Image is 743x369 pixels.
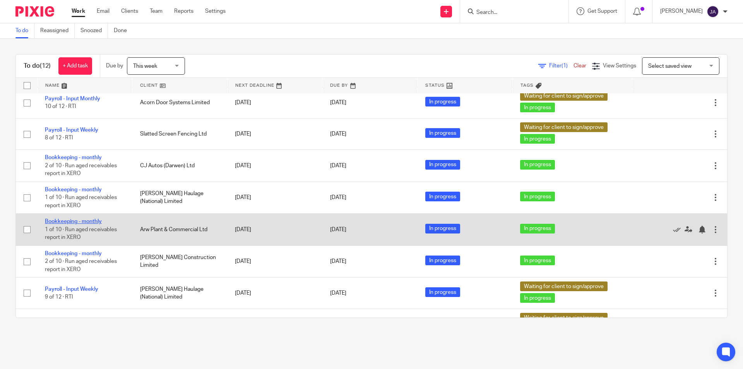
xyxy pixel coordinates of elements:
td: [PERSON_NAME] T/A AFR Roofing [132,309,228,340]
span: 9 of 12 · RTI [45,294,73,300]
td: [PERSON_NAME] Construction Limited [132,245,228,277]
a: Bookkeeping - monthly [45,155,102,160]
td: Acorn Door Systems Limited [132,87,228,118]
span: 2 of 10 · Run aged receivables report in XERO [45,259,117,272]
span: In progress [520,192,555,201]
p: [PERSON_NAME] [660,7,703,15]
span: Waiting for client to sign/approve [520,313,608,323]
a: Payroll - Input Weekly [45,127,98,133]
a: Snoozed [80,23,108,38]
a: + Add task [58,57,92,75]
a: Mark as done [673,226,685,233]
span: [DATE] [330,195,346,200]
span: [DATE] [330,163,346,168]
a: Reassigned [40,23,75,38]
td: [PERSON_NAME] Haulage (National) Limited [132,278,228,309]
a: Clear [574,63,586,69]
span: 8 of 12 · RTI [45,135,73,141]
h1: To do [24,62,51,70]
td: [DATE] [227,309,322,340]
td: [DATE] [227,245,322,277]
span: In progress [520,160,555,170]
span: In progress [425,256,460,265]
a: Reports [174,7,193,15]
span: [DATE] [330,100,346,105]
a: Bookkeeping - monthly [45,251,102,256]
span: (1) [562,63,568,69]
span: Filter [549,63,574,69]
span: [DATE] [330,227,346,232]
td: Arw Plant & Commercial Ltd [132,214,228,245]
span: In progress [520,293,555,303]
a: Bookkeeping - monthly [45,219,102,224]
span: In progress [520,134,555,144]
span: [DATE] [330,290,346,296]
img: svg%3E [707,5,719,18]
span: 2 of 10 · Run aged receivables report in XERO [45,163,117,177]
span: Waiting for client to sign/approve [520,122,608,132]
td: [DATE] [227,182,322,213]
a: Done [114,23,133,38]
span: 1 of 10 · Run aged receivables report in XERO [45,227,117,240]
a: Clients [121,7,138,15]
span: In progress [520,256,555,265]
span: View Settings [603,63,636,69]
span: Waiting for client to sign/approve [520,281,608,291]
span: In progress [425,192,460,201]
a: Email [97,7,110,15]
a: To do [15,23,34,38]
span: 10 of 12 · RTI [45,104,76,109]
span: This week [133,64,157,69]
span: In progress [425,160,460,170]
img: Pixie [15,6,54,17]
span: In progress [425,287,460,297]
td: [PERSON_NAME] Haulage (National) Limited [132,182,228,213]
a: Settings [205,7,226,15]
span: [DATE] [330,131,346,137]
a: Payroll - Input Weekly [45,287,98,292]
input: Search [476,9,545,16]
span: In progress [520,103,555,112]
span: (12) [40,63,51,69]
a: Work [72,7,85,15]
span: Tags [520,83,534,88]
span: In progress [520,224,555,233]
td: Slatted Screen Fencing Ltd [132,118,228,150]
a: Payroll - Input Monthly [45,96,100,101]
span: [DATE] [330,259,346,264]
td: [DATE] [227,214,322,245]
span: Get Support [587,9,617,14]
a: Bookkeeping - monthly [45,187,102,192]
td: [DATE] [227,87,322,118]
td: CJ Autos (Darwen) Ltd [132,150,228,182]
td: [DATE] [227,150,322,182]
span: 1 of 10 · Run aged receivables report in XERO [45,195,117,208]
td: [DATE] [227,118,322,150]
span: In progress [425,224,460,233]
p: Due by [106,62,123,70]
span: In progress [425,97,460,106]
td: [DATE] [227,278,322,309]
a: Team [150,7,163,15]
span: Select saved view [648,64,692,69]
span: Waiting for client to sign/approve [520,91,608,101]
span: In progress [425,128,460,138]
